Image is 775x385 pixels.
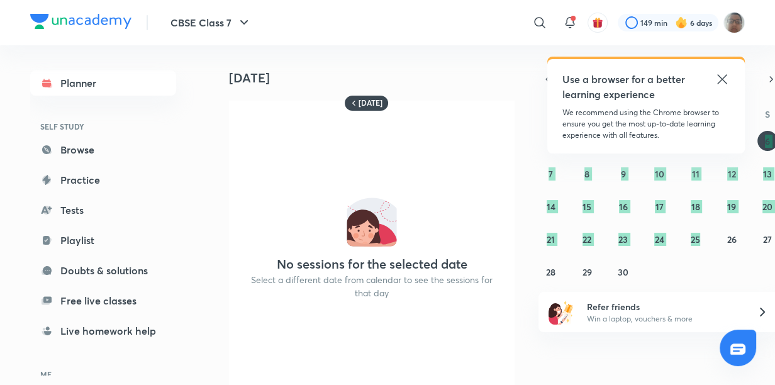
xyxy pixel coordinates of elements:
h5: Use a browser for a better learning experience [562,72,688,102]
abbr: September 11, 2025 [691,168,699,180]
abbr: September 18, 2025 [691,201,700,213]
a: Browse [30,137,176,162]
button: avatar [588,13,608,33]
img: No events [347,196,397,247]
button: September 29, 2025 [577,262,597,282]
abbr: September 28, 2025 [546,266,555,278]
abbr: September 13, 2025 [763,168,772,180]
a: Company Logo [30,14,131,32]
p: Win a laptop, vouchers & more [587,313,742,325]
button: September 14, 2025 [541,196,561,216]
img: Company Logo [30,14,131,29]
img: referral [549,299,574,325]
abbr: Saturday [765,108,770,120]
img: streak [675,16,688,29]
button: September 28, 2025 [541,262,561,282]
button: September 9, 2025 [613,164,633,184]
button: September 19, 2025 [722,196,742,216]
abbr: September 25, 2025 [691,233,700,245]
a: Practice [30,167,176,192]
button: CBSE Class 7 [163,10,259,35]
img: avatar [592,17,603,28]
h6: SELF STUDY [30,116,176,137]
button: September 24, 2025 [649,229,669,249]
h4: No sessions for the selected date [277,257,467,272]
abbr: September 24, 2025 [654,233,664,245]
abbr: September 15, 2025 [583,201,591,213]
abbr: September 17, 2025 [655,201,663,213]
abbr: September 10, 2025 [654,168,664,180]
abbr: September 30, 2025 [618,266,628,278]
abbr: September 6, 2025 [765,135,770,147]
button: September 25, 2025 [685,229,705,249]
button: September 15, 2025 [577,196,597,216]
abbr: September 29, 2025 [583,266,592,278]
button: September 12, 2025 [722,164,742,184]
button: September 8, 2025 [577,164,597,184]
abbr: September 8, 2025 [584,168,589,180]
img: Vinayak Mishra [723,12,745,33]
abbr: September 14, 2025 [547,201,555,213]
abbr: September 23, 2025 [618,233,628,245]
abbr: September 12, 2025 [727,168,735,180]
button: September 11, 2025 [685,164,705,184]
h6: Refer friends [587,300,742,313]
abbr: September 26, 2025 [727,233,736,245]
abbr: September 7, 2025 [549,168,553,180]
button: September 10, 2025 [649,164,669,184]
abbr: September 20, 2025 [762,201,772,213]
a: Free live classes [30,288,176,313]
button: September 17, 2025 [649,196,669,216]
a: Doubts & solutions [30,258,176,283]
abbr: September 16, 2025 [619,201,628,213]
h6: [DATE] [359,98,382,108]
h4: [DATE] [229,70,525,86]
abbr: September 22, 2025 [583,233,591,245]
a: Planner [30,70,176,96]
abbr: September 27, 2025 [763,233,772,245]
a: Tests [30,198,176,223]
button: September 21, 2025 [541,229,561,249]
a: Live homework help [30,318,176,343]
p: We recommend using the Chrome browser to ensure you get the most up-to-date learning experience w... [562,107,730,141]
abbr: September 9, 2025 [621,168,626,180]
abbr: September 21, 2025 [547,233,555,245]
button: September 30, 2025 [613,262,633,282]
abbr: September 19, 2025 [727,201,736,213]
p: Select a different date from calendar to see the sessions for that day [244,273,499,299]
button: September 22, 2025 [577,229,597,249]
button: September 18, 2025 [685,196,705,216]
a: Playlist [30,228,176,253]
h6: ME [30,364,176,385]
button: September 26, 2025 [722,229,742,249]
button: September 7, 2025 [541,164,561,184]
button: September 23, 2025 [613,229,633,249]
button: September 16, 2025 [613,196,633,216]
